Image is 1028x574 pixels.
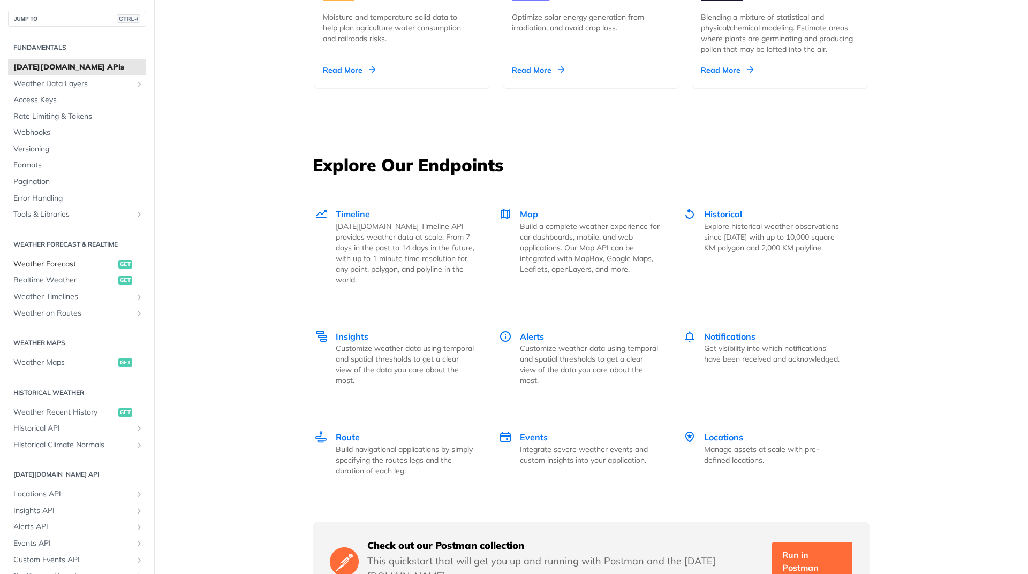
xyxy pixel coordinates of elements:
[704,331,755,342] span: Notifications
[8,305,146,322] a: Weather on RoutesShow subpages for Weather on Routes
[13,292,132,302] span: Weather Timelines
[135,309,143,318] button: Show subpages for Weather on Routes
[8,125,146,141] a: Webhooks
[13,506,132,516] span: Insights API
[499,330,512,343] img: Alerts
[135,490,143,499] button: Show subpages for Locations API
[8,437,146,453] a: Historical Climate NormalsShow subpages for Historical Climate Normals
[512,65,564,75] div: Read More
[13,522,132,532] span: Alerts API
[701,65,753,75] div: Read More
[13,489,132,500] span: Locations API
[13,95,143,105] span: Access Keys
[8,109,146,125] a: Rate Limiting & Tokens
[704,444,844,465] p: Manage assets at scale with pre-defined locations.
[8,420,146,437] a: Historical APIShow subpages for Historical API
[313,153,870,177] h3: Explore Our Endpoints
[8,388,146,397] h2: Historical Weather
[13,440,132,450] span: Historical Climate Normals
[13,538,132,549] span: Events API
[8,240,146,249] h2: Weather Forecast & realtime
[512,12,662,33] div: Optimize solar energy generation from irradiation, and avoid crop loss.
[13,555,132,565] span: Custom Events API
[683,330,696,343] img: Notifications
[13,423,132,434] span: Historical API
[8,486,146,502] a: Locations APIShow subpages for Locations API
[704,343,844,364] p: Get visibility into which notifications have been received and acknowledged.
[336,331,368,342] span: Insights
[315,431,328,443] img: Route
[323,12,473,44] div: Moisture and temperature solid data to help plan agriculture water consumption and railroads risks.
[315,208,328,220] img: Timeline
[135,441,143,449] button: Show subpages for Historical Climate Normals
[8,92,146,108] a: Access Keys
[336,444,475,476] p: Build navigational applications by simply specifying the routes legs and the duration of each leg.
[520,209,538,219] span: Map
[8,59,146,75] a: [DATE][DOMAIN_NAME] APIs
[8,338,146,348] h2: Weather Maps
[135,210,143,219] button: Show subpages for Tools & Libraries
[323,65,375,75] div: Read More
[671,185,856,308] a: Historical Historical Explore historical weather observations since [DATE] with up to 10,000 squa...
[135,80,143,88] button: Show subpages for Weather Data Layers
[315,330,328,343] img: Insights
[487,185,671,308] a: Map Map Build a complete weather experience for car dashboards, mobile, and web applications. Our...
[8,157,146,173] a: Formats
[487,408,671,499] a: Events Events Integrate severe weather events and custom insights into your application.
[520,331,544,342] span: Alerts
[13,79,132,89] span: Weather Data Layers
[520,221,660,274] p: Build a complete weather experience for car dashboards, mobile, and web applications. Our Map API...
[118,260,132,269] span: get
[118,408,132,417] span: get
[671,308,856,409] a: Notifications Notifications Get visibility into which notifications have been received and acknow...
[13,127,143,138] span: Webhooks
[118,358,132,367] span: get
[13,111,143,122] span: Rate Limiting & Tokens
[8,206,146,223] a: Tools & LibrariesShow subpages for Tools & Libraries
[8,141,146,157] a: Versioning
[135,556,143,564] button: Show subpages for Custom Events API
[704,432,743,442] span: Locations
[8,404,146,420] a: Weather Recent Historyget
[8,535,146,552] a: Events APIShow subpages for Events API
[13,193,143,204] span: Error Handling
[683,431,696,443] img: Locations
[8,519,146,535] a: Alerts APIShow subpages for Alerts API
[8,272,146,288] a: Realtime Weatherget
[13,209,132,220] span: Tools & Libraries
[13,357,116,368] span: Weather Maps
[8,256,146,272] a: Weather Forecastget
[8,503,146,519] a: Insights APIShow subpages for Insights API
[520,444,660,465] p: Integrate severe weather events and custom insights into your application.
[13,308,132,319] span: Weather on Routes
[704,209,742,219] span: Historical
[8,43,146,52] h2: Fundamentals
[118,276,132,285] span: get
[13,259,116,270] span: Weather Forecast
[8,470,146,479] h2: [DATE][DOMAIN_NAME] API
[135,293,143,301] button: Show subpages for Weather Timelines
[117,14,140,23] span: CTRL-/
[487,308,671,409] a: Alerts Alerts Customize weather data using temporal and spatial thresholds to get a clear view of...
[367,539,764,552] h5: Check out our Postman collection
[314,408,487,499] a: Route Route Build navigational applications by simply specifying the routes legs and the duration...
[135,507,143,515] button: Show subpages for Insights API
[13,275,116,286] span: Realtime Weather
[13,177,143,187] span: Pagination
[135,523,143,531] button: Show subpages for Alerts API
[671,408,856,499] a: Locations Locations Manage assets at scale with pre-defined locations.
[701,12,859,55] div: Blending a mixture of statistical and physical/chemical modeling. Estimate areas where plants are...
[683,208,696,220] img: Historical
[336,221,475,285] p: [DATE][DOMAIN_NAME] Timeline API provides weather data at scale. From 7 days in the past to 14 da...
[8,552,146,568] a: Custom Events APIShow subpages for Custom Events API
[314,308,487,409] a: Insights Insights Customize weather data using temporal and spatial thresholds to get a clear vie...
[336,343,475,386] p: Customize weather data using temporal and spatial thresholds to get a clear view of the data you ...
[704,221,844,253] p: Explore historical weather observations since [DATE] with up to 10,000 square KM polygon and 2,00...
[499,208,512,220] img: Map
[336,432,360,442] span: Route
[8,174,146,190] a: Pagination
[499,431,512,443] img: Events
[13,160,143,171] span: Formats
[8,11,146,27] button: JUMP TOCTRL-/
[336,209,370,219] span: Timeline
